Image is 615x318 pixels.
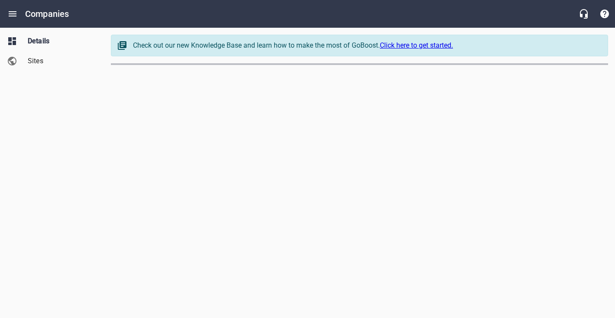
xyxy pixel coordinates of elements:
[2,3,23,24] button: Open drawer
[573,3,594,24] button: Live Chat
[25,7,69,21] h6: Companies
[594,3,615,24] button: Support Portal
[380,41,453,49] a: Click here to get started.
[133,40,599,51] div: Check out our new Knowledge Base and learn how to make the most of GoBoost.
[28,56,94,66] span: Sites
[28,36,94,46] span: Details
